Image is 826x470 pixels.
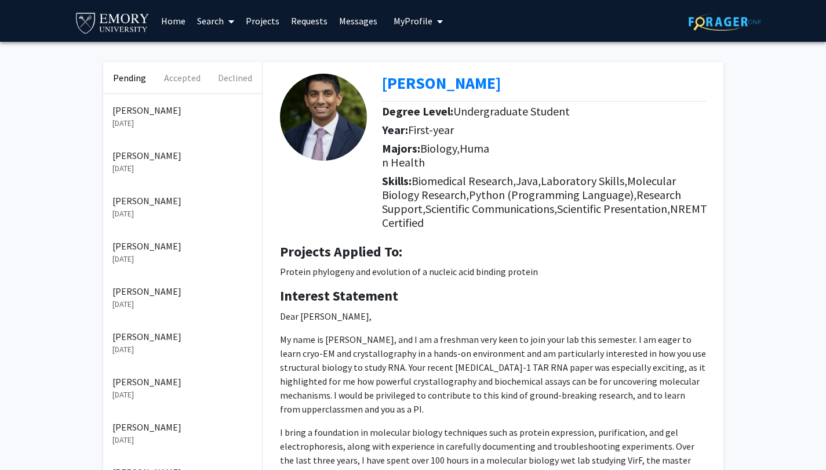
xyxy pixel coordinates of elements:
span: NREMT Certified [382,201,707,230]
p: [DATE] [112,117,253,129]
span: Biomedical Research, [412,173,516,188]
b: Projects Applied To: [280,243,402,261]
span: Research Support, [382,187,681,216]
a: Opens in a new tab [382,73,501,93]
iframe: Chat [9,418,49,461]
b: [PERSON_NAME] [382,73,501,93]
span: Human Health [382,141,489,169]
b: Majors: [382,141,420,156]
p: [PERSON_NAME] [112,330,253,344]
a: Search [191,1,240,41]
img: Emory University Logo [74,9,151,35]
p: [DATE] [112,434,253,446]
span: Scientific Communications, [425,201,557,216]
span: Molecular Biology Research, [382,173,676,202]
span: Undergraduate Student [453,104,570,118]
p: [PERSON_NAME] [112,149,253,162]
span: Scientific Presentation, [557,201,670,216]
span: First-year [408,122,454,137]
b: Degree Level: [382,104,453,118]
a: Home [155,1,191,41]
p: [DATE] [112,298,253,310]
p: [DATE] [112,389,253,401]
span: Laboratory Skills, [541,173,627,188]
button: Declined [209,62,261,93]
p: [PERSON_NAME] [112,194,253,208]
p: [PERSON_NAME] [112,284,253,298]
a: Projects [240,1,285,41]
span: Biology, [420,141,460,156]
button: Accepted [156,62,209,93]
img: ForagerOne Logo [689,13,761,31]
b: Year: [382,122,408,137]
a: Messages [333,1,383,41]
p: [PERSON_NAME] [112,420,253,434]
p: [PERSON_NAME] [112,239,253,253]
b: Interest Statement [280,287,398,305]
p: [DATE] [112,344,253,356]
p: [PERSON_NAME] [112,103,253,117]
p: My name is [PERSON_NAME], and I am a freshman very keen to join your lab this semester. I am eage... [280,332,706,416]
button: Pending [103,62,156,93]
p: [PERSON_NAME] [112,375,253,389]
b: Skills: [382,173,412,188]
p: [DATE] [112,253,253,265]
p: [DATE] [112,162,253,175]
p: [DATE] [112,208,253,220]
img: Profile Picture [280,74,367,161]
span: My Profile [394,15,432,27]
p: Dear [PERSON_NAME], [280,309,706,323]
span: Java, [516,173,541,188]
span: Python (Programming Language), [469,187,636,202]
a: Requests [285,1,333,41]
p: Protein phylogeny and evolution of a nucleic acid binding protein [280,265,706,279]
